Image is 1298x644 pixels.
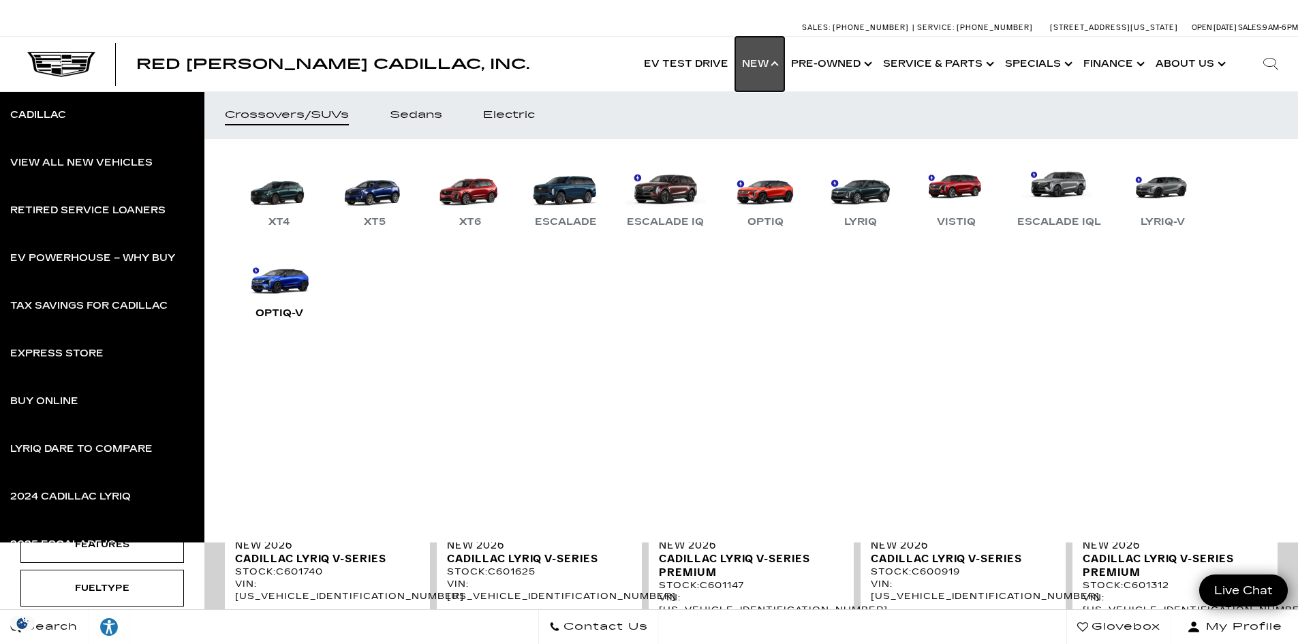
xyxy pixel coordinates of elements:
[871,578,1055,602] div: VIN: [US_VEHICLE_IDENTIFICATION_NUMBER]
[1149,37,1230,91] a: About Us
[447,566,632,578] div: Stock : C601625
[447,578,632,602] div: VIN: [US_VEHICLE_IDENTIFICATION_NUMBER]
[10,206,166,215] div: Retired Service Loaners
[1207,583,1280,598] span: Live Chat
[528,214,604,230] div: Escalade
[235,552,410,566] span: Cadillac LYRIQ V-Series
[10,349,104,358] div: Express Store
[357,214,392,230] div: XT5
[1088,617,1160,637] span: Glovebox
[871,552,1045,566] span: Cadillac LYRIQ V-Series
[136,56,529,72] span: Red [PERSON_NAME] Cadillac, Inc.
[483,110,535,120] div: Electric
[447,538,632,566] a: New 2026Cadillac LYRIQ V-Series
[1192,23,1237,32] span: Open [DATE]
[930,214,983,230] div: VISTIQ
[871,566,1055,578] div: Stock : C600919
[27,52,95,78] img: Cadillac Dark Logo with Cadillac White Text
[454,602,534,632] button: pricing tab
[620,159,711,230] a: Escalade IQ
[1134,214,1192,230] div: LYRIQ-V
[10,254,175,263] div: EV Powerhouse – Why Buy
[871,538,1055,566] a: New 2026Cadillac LYRIQ V-Series
[784,37,876,91] a: Pre-Owned
[10,444,153,454] div: LYRIQ Dare to Compare
[917,23,955,32] span: Service:
[10,540,117,549] div: 2025 Escalade IQ
[1077,37,1149,91] a: Finance
[998,37,1077,91] a: Specials
[1243,37,1298,91] div: Search
[659,592,844,616] div: VIN: [US_VEHICLE_IDENTIFICATION_NUMBER]
[10,397,78,406] div: Buy Online
[1066,610,1171,644] a: Glovebox
[235,578,420,602] div: VIN: [US_VEHICLE_IDENTIFICATION_NUMBER]
[802,23,831,32] span: Sales:
[10,301,168,311] div: Tax Savings for Cadillac
[1122,159,1203,230] a: LYRIQ-V
[620,214,711,230] div: Escalade IQ
[20,570,184,607] div: FueltypeFueltype
[659,538,833,552] span: New 2026
[735,37,784,91] a: New
[837,214,884,230] div: LYRIQ
[957,23,1033,32] span: [PHONE_NUMBER]
[238,159,320,230] a: XT4
[525,159,606,230] a: Escalade
[10,158,153,168] div: View All New Vehicles
[452,214,488,230] div: XT6
[741,214,790,230] div: OPTIQ
[833,23,909,32] span: [PHONE_NUMBER]
[225,110,349,120] div: Crossovers/SUVs
[912,24,1036,31] a: Service: [PHONE_NUMBER]
[1010,159,1108,230] a: Escalade IQL
[7,616,38,630] img: Opt-Out Icon
[1083,552,1257,579] span: Cadillac LYRIQ V-Series Premium
[369,91,463,139] a: Sedans
[10,492,131,502] div: 2024 Cadillac LYRIQ
[1083,538,1257,552] span: New 2026
[1010,214,1108,230] div: Escalade IQL
[242,602,322,632] button: pricing tab
[447,552,621,566] span: Cadillac LYRIQ V-Series
[1083,538,1267,579] a: New 2026Cadillac LYRIQ V-Series Premium
[262,214,297,230] div: XT4
[429,159,511,230] a: XT6
[659,579,844,592] div: Stock : C601147
[238,251,320,322] a: OPTIQ-V
[915,159,997,230] a: VISTIQ
[334,159,416,230] a: XT5
[68,581,136,596] div: Fueltype
[546,602,625,632] button: details tab
[1263,23,1298,32] span: 9 AM-6 PM
[1171,610,1298,644] button: Open user profile menu
[21,617,78,637] span: Search
[1083,579,1267,592] div: Stock : C601312
[447,538,621,552] span: New 2026
[89,610,130,644] a: Explore your accessibility options
[89,617,129,637] div: Explore your accessibility options
[538,610,659,644] a: Contact Us
[204,91,369,139] a: Crossovers/SUVs
[235,538,420,566] a: New 2026Cadillac LYRIQ V-Series
[235,566,420,578] div: Stock : C601740
[560,617,648,637] span: Contact Us
[724,159,806,230] a: OPTIQ
[970,602,1049,632] button: details tab
[871,538,1045,552] span: New 2026
[390,110,442,120] div: Sedans
[235,538,410,552] span: New 2026
[878,602,957,632] button: pricing tab
[1199,574,1288,607] a: Live Chat
[1238,23,1263,32] span: Sales:
[1083,592,1267,616] div: VIN: [US_VEHICLE_IDENTIFICATION_NUMBER]
[10,110,66,120] div: Cadillac
[7,616,38,630] section: Click to Open Cookie Consent Modal
[1050,23,1178,32] a: [STREET_ADDRESS][US_STATE]
[335,602,414,632] button: details tab
[820,159,901,230] a: LYRIQ
[136,57,529,71] a: Red [PERSON_NAME] Cadillac, Inc.
[637,37,735,91] a: EV Test Drive
[659,538,844,579] a: New 2026Cadillac LYRIQ V-Series Premium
